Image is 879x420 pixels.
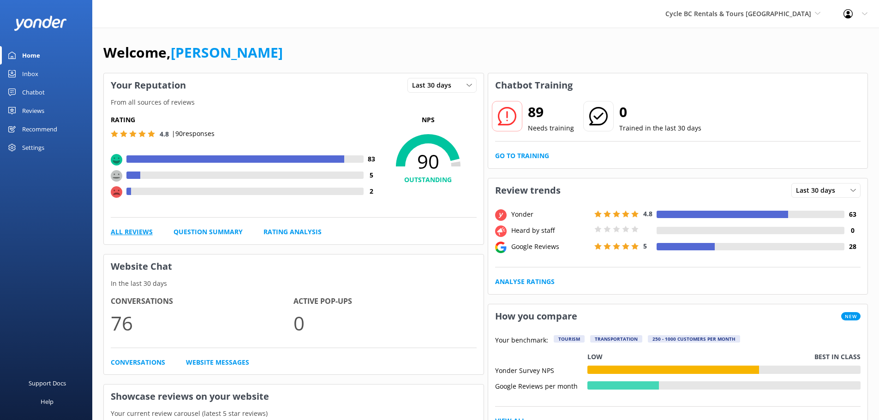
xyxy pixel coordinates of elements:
[665,9,811,18] span: Cycle BC Rentals & Tours [GEOGRAPHIC_DATA]
[380,115,477,125] p: NPS
[186,357,249,367] a: Website Messages
[104,278,484,289] p: In the last 30 days
[380,150,477,173] span: 90
[495,277,555,287] a: Analyse Ratings
[104,385,484,408] h3: Showcase reviews on your website
[263,227,322,237] a: Rating Analysis
[495,335,548,346] p: Your benchmark:
[14,16,67,31] img: yonder-white-logo.png
[643,242,647,250] span: 5
[364,154,380,164] h4: 83
[104,408,484,419] p: Your current review carousel (latest 5 star reviews)
[364,186,380,196] h4: 2
[22,101,44,120] div: Reviews
[488,304,584,328] h3: How you compare
[293,308,476,338] p: 0
[412,80,457,90] span: Last 30 days
[104,254,484,278] h3: Website Chat
[796,185,841,195] span: Last 30 days
[495,366,587,374] div: Yonder Survey NPS
[590,335,642,343] div: Transportation
[528,123,574,133] p: Needs training
[104,97,484,107] p: From all sources of reviews
[587,352,603,362] p: Low
[814,352,861,362] p: Best in class
[172,129,215,139] p: | 90 responses
[648,335,740,343] div: 250 - 1000 customers per month
[844,225,861,236] h4: 0
[509,242,592,252] div: Google Reviews
[111,357,165,367] a: Conversations
[111,308,293,338] p: 76
[619,101,701,123] h2: 0
[509,209,592,219] div: Yonder
[22,65,38,83] div: Inbox
[844,242,861,252] h4: 28
[528,101,574,123] h2: 89
[554,335,585,343] div: Tourism
[22,46,40,65] div: Home
[103,41,283,64] h1: Welcome,
[171,43,283,62] a: [PERSON_NAME]
[22,120,57,138] div: Recommend
[844,209,861,219] h4: 63
[22,83,45,101] div: Chatbot
[111,227,153,237] a: All Reviews
[111,296,293,308] h4: Conversations
[841,312,861,320] span: New
[509,225,592,236] div: Heard by staff
[488,73,580,97] h3: Chatbot Training
[160,130,169,138] span: 4.8
[364,170,380,180] h4: 5
[495,151,549,161] a: Go to Training
[380,175,477,185] h4: OUTSTANDING
[41,392,54,411] div: Help
[643,209,652,218] span: 4.8
[22,138,44,157] div: Settings
[619,123,701,133] p: Trained in the last 30 days
[488,178,568,202] h3: Review trends
[29,374,66,392] div: Support Docs
[173,227,243,237] a: Question Summary
[293,296,476,308] h4: Active Pop-ups
[104,73,193,97] h3: Your Reputation
[495,381,587,390] div: Google Reviews per month
[111,115,380,125] h5: Rating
